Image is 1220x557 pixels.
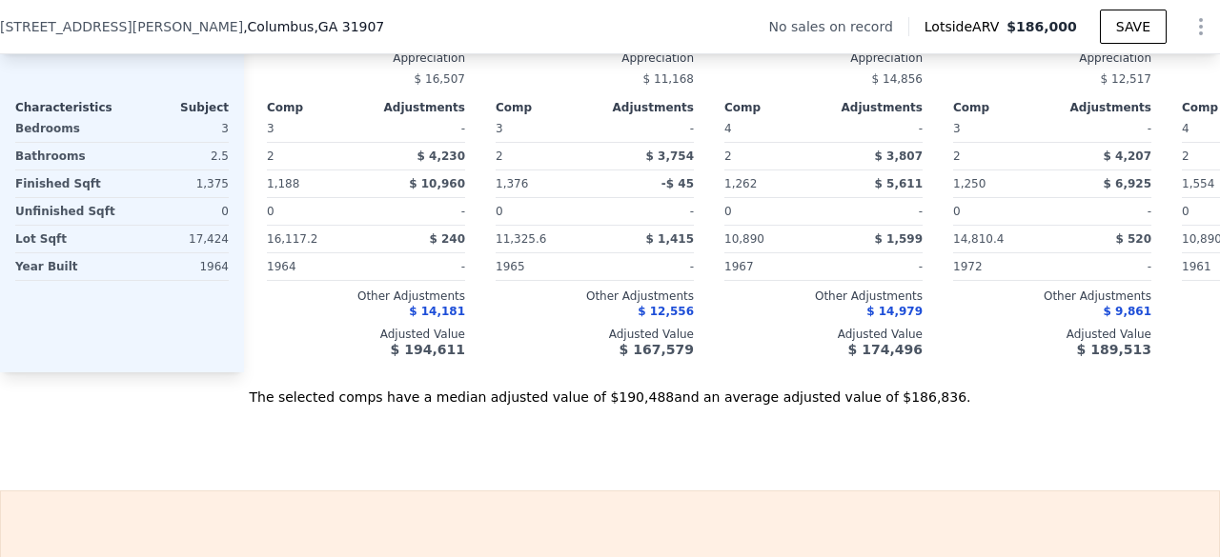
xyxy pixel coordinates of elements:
[875,177,923,190] span: $ 5,611
[1182,205,1189,218] span: 0
[15,115,118,142] div: Bedrooms
[122,100,229,115] div: Subject
[1077,342,1151,357] span: $ 189,513
[417,149,465,163] span: $ 4,230
[599,253,694,280] div: -
[496,50,694,66] div: Appreciation
[15,100,122,115] div: Characteristics
[953,288,1151,304] div: Other Adjustments
[848,342,923,357] span: $ 174,496
[15,143,118,169] div: Bathrooms
[267,253,362,280] div: 1964
[496,327,694,342] div: Adjusted Value
[875,232,923,246] span: $ 1,599
[595,100,694,115] div: Adjustments
[724,122,732,135] span: 4
[724,288,923,304] div: Other Adjustments
[866,305,923,318] span: $ 14,979
[496,232,546,246] span: 11,325.6
[827,115,923,142] div: -
[1104,149,1151,163] span: $ 4,207
[724,100,823,115] div: Comp
[391,342,465,357] span: $ 194,611
[646,232,694,246] span: $ 1,415
[1101,72,1151,86] span: $ 12,517
[953,50,1151,66] div: Appreciation
[769,17,908,36] div: No sales on record
[661,177,694,190] span: -$ 45
[496,143,591,169] div: 2
[1056,198,1151,225] div: -
[953,177,986,190] span: 1,250
[1182,177,1214,190] span: 1,554
[724,177,757,190] span: 1,262
[496,288,694,304] div: Other Adjustments
[267,327,465,342] div: Adjusted Value
[429,232,465,246] span: $ 240
[724,143,820,169] div: 2
[15,226,118,252] div: Lot Sqft
[496,177,528,190] span: 1,376
[724,232,764,246] span: 10,890
[925,17,1006,36] span: Lotside ARV
[1104,177,1151,190] span: $ 6,925
[724,327,923,342] div: Adjusted Value
[646,149,694,163] span: $ 3,754
[243,17,384,36] span: , Columbus
[370,253,465,280] div: -
[953,205,961,218] span: 0
[953,327,1151,342] div: Adjusted Value
[15,170,118,197] div: Finished Sqft
[724,205,732,218] span: 0
[267,100,366,115] div: Comp
[872,72,923,86] span: $ 14,856
[126,115,229,142] div: 3
[314,19,384,34] span: , GA 31907
[1006,19,1077,34] span: $186,000
[496,205,503,218] span: 0
[267,143,362,169] div: 2
[1115,232,1151,246] span: $ 520
[643,72,694,86] span: $ 11,168
[126,198,229,225] div: 0
[620,342,694,357] span: $ 167,579
[1056,253,1151,280] div: -
[267,288,465,304] div: Other Adjustments
[724,253,820,280] div: 1967
[267,50,465,66] div: Appreciation
[415,72,465,86] span: $ 16,507
[827,198,923,225] div: -
[1182,8,1220,46] button: Show Options
[1056,115,1151,142] div: -
[1052,100,1151,115] div: Adjustments
[1182,122,1189,135] span: 4
[827,253,923,280] div: -
[724,50,923,66] div: Appreciation
[953,232,1004,246] span: 14,810.4
[126,143,229,169] div: 2.5
[370,115,465,142] div: -
[1104,305,1151,318] span: $ 9,861
[823,100,923,115] div: Adjustments
[599,115,694,142] div: -
[366,100,465,115] div: Adjustments
[126,253,229,280] div: 1964
[953,122,961,135] span: 3
[953,100,1052,115] div: Comp
[496,253,591,280] div: 1965
[599,198,694,225] div: -
[409,305,465,318] span: $ 14,181
[126,226,229,252] div: 17,424
[875,149,923,163] span: $ 3,807
[1100,10,1167,44] button: SAVE
[267,122,274,135] span: 3
[496,122,503,135] span: 3
[496,100,595,115] div: Comp
[953,143,1048,169] div: 2
[953,253,1048,280] div: 1972
[409,177,465,190] span: $ 10,960
[126,170,229,197] div: 1,375
[638,305,694,318] span: $ 12,556
[267,232,317,246] span: 16,117.2
[15,253,118,280] div: Year Built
